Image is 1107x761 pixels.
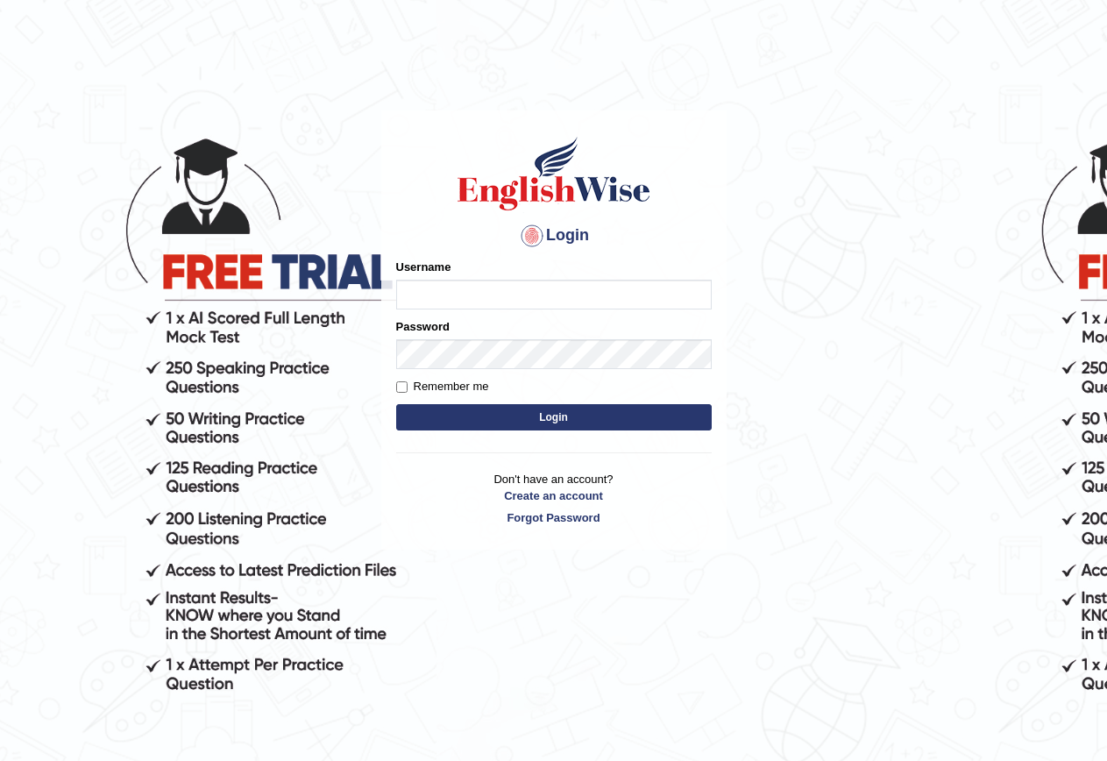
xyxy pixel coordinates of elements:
[396,404,712,430] button: Login
[396,259,451,275] label: Username
[396,381,408,393] input: Remember me
[396,471,712,525] p: Don't have an account?
[396,318,450,335] label: Password
[396,509,712,526] a: Forgot Password
[396,487,712,504] a: Create an account
[396,378,489,395] label: Remember me
[396,222,712,250] h4: Login
[454,134,654,213] img: Logo of English Wise sign in for intelligent practice with AI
